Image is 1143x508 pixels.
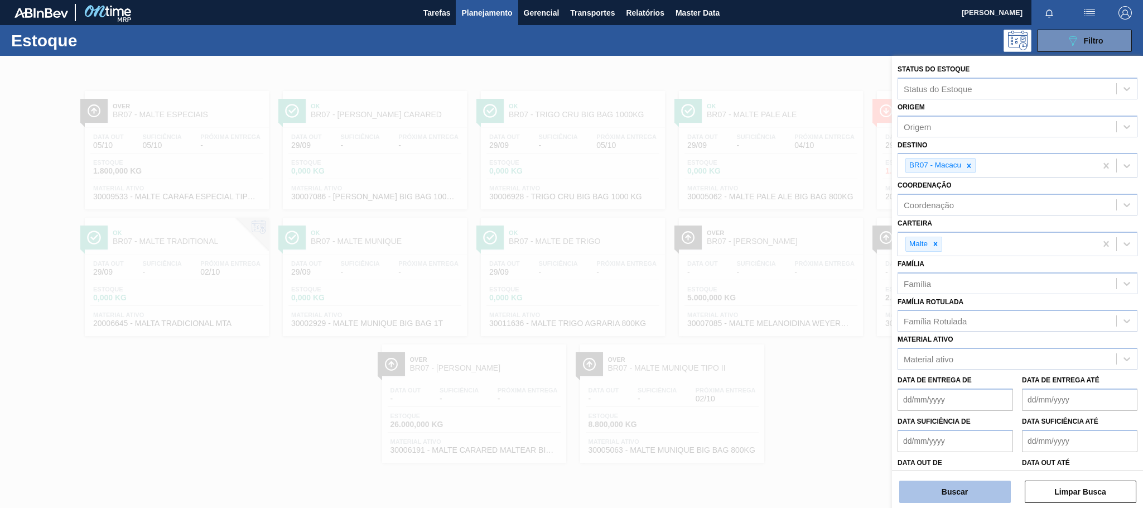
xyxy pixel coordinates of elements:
[1118,6,1132,20] img: Logout
[626,6,664,20] span: Relatórios
[898,103,925,111] label: Origem
[898,65,970,73] label: Status do Estoque
[1022,430,1137,452] input: dd/mm/yyyy
[904,279,931,288] div: Família
[1083,6,1096,20] img: userActions
[904,84,972,93] div: Status do Estoque
[1031,5,1067,21] button: Notificações
[898,336,953,343] label: Material ativo
[1022,376,1099,384] label: Data de Entrega até
[570,6,615,20] span: Transportes
[898,141,927,149] label: Destino
[904,317,967,326] div: Família Rotulada
[1037,30,1132,52] button: Filtro
[898,418,971,425] label: Data suficiência de
[898,389,1013,411] input: dd/mm/yyyy
[1004,30,1031,52] div: Pogramando: nenhum usuário selecionado
[1084,36,1103,45] span: Filtro
[676,6,720,20] span: Master Data
[1022,418,1098,425] label: Data suficiência até
[423,6,451,20] span: Tarefas
[898,430,1013,452] input: dd/mm/yyyy
[11,34,180,47] h1: Estoque
[898,219,932,227] label: Carteira
[15,8,68,18] img: TNhmsLtSVTkK8tSr43FrP2fwEKptu5GPRR3wAAAABJRU5ErkJggg==
[898,459,942,467] label: Data out de
[898,376,972,384] label: Data de Entrega de
[524,6,560,20] span: Gerencial
[1022,389,1137,411] input: dd/mm/yyyy
[898,260,924,268] label: Família
[1022,459,1070,467] label: Data out até
[898,181,952,189] label: Coordenação
[461,6,512,20] span: Planejamento
[906,159,963,172] div: BR07 - Macacu
[904,354,953,364] div: Material ativo
[898,298,963,306] label: Família Rotulada
[904,200,954,210] div: Coordenação
[906,237,929,251] div: Malte
[904,122,931,131] div: Origem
